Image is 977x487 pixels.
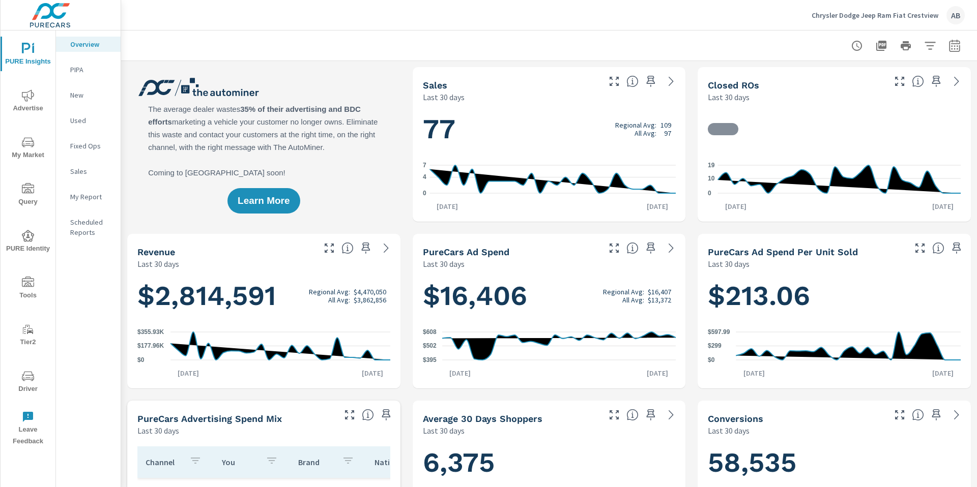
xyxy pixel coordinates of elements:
text: $355.93K [137,328,164,336]
text: $608 [423,328,437,336]
button: Make Fullscreen [606,73,622,89]
button: Select Date Range [944,36,965,56]
p: Last 30 days [423,424,465,437]
span: PURE Insights [4,43,52,68]
h1: 77 [423,112,676,146]
span: Save this to your personalized report [643,73,659,89]
span: Number of vehicles sold by the dealership over the selected date range. [Source: This data is sou... [626,75,639,87]
p: Regional Avg: [309,288,350,296]
a: See more details in report [378,240,394,256]
span: Driver [4,370,52,395]
p: 97 [664,129,671,137]
div: PIPA [56,62,121,77]
h5: Closed ROs [708,80,759,90]
span: The number of dealer-specified goals completed by a visitor. [Source: This data is provided by th... [912,409,924,421]
text: 0 [708,190,711,197]
div: Fixed Ops [56,138,121,154]
p: [DATE] [640,368,675,378]
div: Used [56,113,121,128]
text: $597.99 [708,328,730,336]
text: 10 [708,175,715,182]
span: Tools [4,277,52,301]
span: Total sales revenue over the selected date range. [Source: This data is sourced from the dealer’s... [341,242,354,254]
p: Last 30 days [708,424,750,437]
p: Fixed Ops [70,141,112,151]
div: nav menu [1,31,55,451]
a: See more details in report [949,407,965,423]
a: See more details in report [949,73,965,89]
p: Last 30 days [423,91,465,103]
text: $395 [423,356,437,363]
div: AB [946,6,965,24]
div: Scheduled Reports [56,215,121,240]
h5: PureCars Advertising Spend Mix [137,413,282,424]
h1: $16,406 [423,279,676,313]
text: $502 [423,342,437,349]
button: Learn More [227,188,300,214]
p: [DATE] [442,368,478,378]
p: Last 30 days [708,91,750,103]
p: $3,862,856 [354,296,386,304]
p: Overview [70,39,112,49]
p: National [375,457,410,467]
p: [DATE] [925,201,961,211]
text: $0 [137,356,145,363]
button: Make Fullscreen [892,407,908,423]
button: Make Fullscreen [341,407,358,423]
button: Print Report [896,36,916,56]
p: Sales [70,166,112,176]
a: See more details in report [663,240,679,256]
p: All Avg: [635,129,656,137]
p: 109 [660,121,671,129]
span: Number of Repair Orders Closed by the selected dealership group over the selected time range. [So... [912,75,924,87]
button: Apply Filters [920,36,940,56]
p: All Avg: [328,296,350,304]
button: Make Fullscreen [912,240,928,256]
span: Leave Feedback [4,411,52,447]
p: [DATE] [170,368,206,378]
p: Last 30 days [137,258,179,270]
p: [DATE] [355,368,390,378]
h5: PureCars Ad Spend [423,247,509,257]
p: [DATE] [640,201,675,211]
span: Tier2 [4,323,52,348]
p: [DATE] [429,201,465,211]
text: 19 [708,162,715,169]
p: $13,372 [648,296,671,304]
h1: 58,535 [708,445,961,480]
h1: 6,375 [423,445,676,480]
p: [DATE] [925,368,961,378]
p: Channel [146,457,181,467]
a: See more details in report [663,407,679,423]
div: Overview [56,37,121,52]
p: New [70,90,112,100]
h5: PureCars Ad Spend Per Unit Sold [708,247,858,257]
h1: $213.06 [708,279,961,313]
h5: Revenue [137,247,175,257]
text: 7 [423,162,426,169]
text: 4 [423,174,426,181]
div: Sales [56,164,121,179]
text: $0 [708,356,715,363]
p: Last 30 days [137,424,179,437]
p: Scheduled Reports [70,217,112,237]
a: See more details in report [663,73,679,89]
span: Advertise [4,89,52,114]
div: New [56,87,121,103]
h5: Average 30 Days Shoppers [423,413,542,424]
span: Average cost of advertising per each vehicle sold at the dealer over the selected date range. The... [932,242,944,254]
button: Make Fullscreen [321,240,337,256]
div: My Report [56,189,121,204]
p: PIPA [70,65,112,75]
p: [DATE] [736,368,772,378]
text: $299 [708,343,722,350]
text: 0 [423,190,426,197]
p: All Avg: [622,296,644,304]
span: Save this to your personalized report [643,240,659,256]
span: Save this to your personalized report [643,407,659,423]
p: $16,407 [648,288,671,296]
h5: Sales [423,80,447,90]
p: [DATE] [718,201,754,211]
span: Save this to your personalized report [928,73,944,89]
text: $177.96K [137,343,164,350]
